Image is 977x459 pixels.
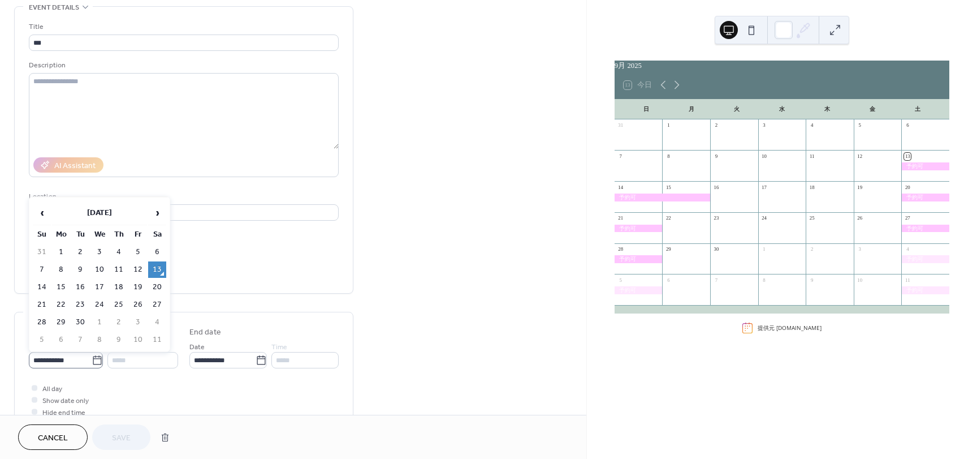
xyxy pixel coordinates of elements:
[901,255,949,263] div: 予約可
[52,201,147,225] th: [DATE]
[33,314,51,331] td: 28
[42,407,85,419] span: Hide end time
[33,226,51,243] th: Su
[90,279,109,295] td: 17
[665,277,672,284] div: 6
[148,297,166,313] td: 27
[713,277,720,284] div: 7
[42,383,62,395] span: All day
[52,226,70,243] th: Mo
[665,215,672,222] div: 22
[148,226,166,243] th: Sa
[901,225,949,232] div: 予約可
[713,122,720,129] div: 2
[713,215,720,222] div: 23
[33,261,51,278] td: 7
[33,279,51,295] td: 14
[110,314,128,331] td: 2
[617,277,624,284] div: 5
[760,215,767,222] div: 24
[809,246,815,252] div: 2
[669,99,714,119] div: 月
[901,194,949,201] div: 予約可
[71,226,89,243] th: Tu
[148,244,166,260] td: 6
[809,153,815,160] div: 11
[809,215,815,222] div: 25
[901,162,949,170] div: 予約可
[760,277,767,284] div: 8
[52,297,70,313] td: 22
[129,279,147,295] td: 19
[71,297,89,313] td: 23
[71,314,89,331] td: 30
[148,261,166,278] td: 13
[617,215,624,222] div: 21
[148,332,166,348] td: 11
[857,277,863,284] div: 10
[110,332,128,348] td: 9
[129,332,147,348] td: 10
[33,244,51,260] td: 31
[904,277,911,284] div: 11
[29,21,336,33] div: Title
[52,314,70,331] td: 29
[271,341,287,353] span: Time
[148,314,166,331] td: 4
[615,194,710,201] div: 予約可
[33,332,51,348] td: 5
[809,277,815,284] div: 9
[110,244,128,260] td: 4
[129,261,147,278] td: 12
[18,424,88,450] a: Cancel
[809,122,815,129] div: 4
[665,246,672,252] div: 29
[713,246,720,252] div: 30
[42,395,89,407] span: Show date only
[857,153,863,160] div: 12
[38,432,68,444] span: Cancel
[713,153,720,160] div: 9
[29,59,336,71] div: Description
[90,226,109,243] th: We
[110,279,128,295] td: 18
[617,246,624,252] div: 28
[29,2,79,14] span: Event details
[90,261,109,278] td: 10
[713,184,720,191] div: 16
[33,297,51,313] td: 21
[110,226,128,243] th: Th
[760,153,767,160] div: 10
[760,122,767,129] div: 3
[857,246,863,252] div: 3
[904,184,911,191] div: 20
[857,122,863,129] div: 5
[129,244,147,260] td: 5
[615,225,663,232] div: 予約可
[850,99,895,119] div: 金
[665,153,672,160] div: 8
[760,184,767,191] div: 17
[758,324,822,332] div: 提供元
[615,286,663,294] div: 予約可
[901,286,949,294] div: 予約可
[52,261,70,278] td: 8
[129,226,147,243] th: Fr
[615,61,949,71] div: 9月 2025
[857,184,863,191] div: 19
[617,122,624,129] div: 31
[90,314,109,331] td: 1
[90,332,109,348] td: 8
[189,327,221,338] div: End date
[71,244,89,260] td: 2
[615,255,663,263] div: 予約可
[52,279,70,295] td: 15
[665,122,672,129] div: 1
[759,99,805,119] div: 水
[129,314,147,331] td: 3
[189,341,205,353] span: Date
[617,153,624,160] div: 7
[805,99,850,119] div: 木
[52,332,70,348] td: 6
[71,279,89,295] td: 16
